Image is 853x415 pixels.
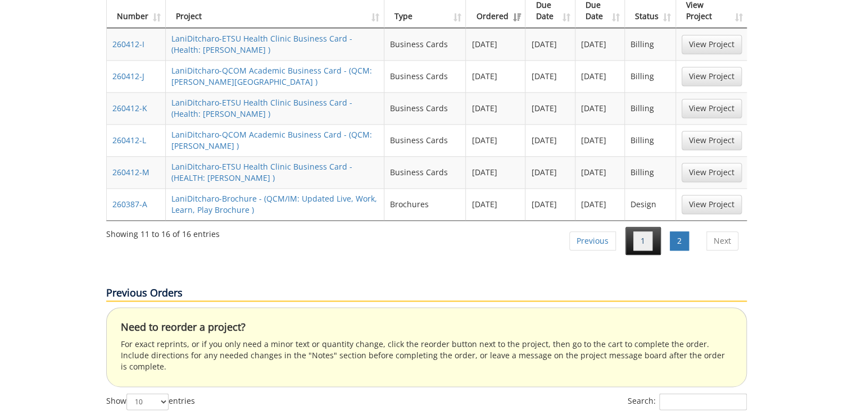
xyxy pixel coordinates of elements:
td: Billing [625,92,676,124]
a: LaniDitcharo-QCOM Academic Business Card - (QCM: [PERSON_NAME] ) [171,129,372,151]
a: 1 [633,231,652,250]
a: Next [706,231,738,250]
a: LaniDitcharo-ETSU Health Clinic Business Card - (Health: [PERSON_NAME] ) [171,97,352,119]
a: LaniDitcharo-Brochure - (QCM/IM: Updated Live, Work, Learn, Play Brochure ) [171,193,377,215]
a: 260412-J [112,71,144,81]
a: LaniDitcharo-ETSU Health Clinic Business Card - (Health: [PERSON_NAME] ) [171,33,352,55]
td: Business Cards [384,124,466,156]
a: LaniDitcharo-QCOM Academic Business Card - (QCM: [PERSON_NAME][GEOGRAPHIC_DATA] ) [171,65,372,87]
a: 2 [670,231,689,250]
p: For exact reprints, or if you only need a minor text or quantity change, click the reorder button... [121,339,732,372]
td: [DATE] [525,156,575,188]
a: LaniDitcharo-ETSU Health Clinic Business Card - (HEALTH: [PERSON_NAME] ) [171,161,352,183]
a: 260412-K [112,103,147,113]
p: Previous Orders [106,286,747,302]
td: [DATE] [466,188,525,220]
td: Business Cards [384,60,466,92]
div: Showing 11 to 16 of 16 entries [106,224,220,240]
td: Design [625,188,676,220]
a: View Project [682,131,742,150]
a: 260412-M [112,167,149,177]
td: Billing [625,28,676,60]
td: Billing [625,60,676,92]
td: [DATE] [575,188,625,220]
td: [DATE] [525,124,575,156]
a: 260412-L [112,135,146,145]
label: Show entries [106,393,195,410]
h4: Need to reorder a project? [121,322,732,333]
td: [DATE] [525,188,575,220]
a: View Project [682,67,742,86]
td: [DATE] [466,156,525,188]
td: [DATE] [466,92,525,124]
input: Search: [659,393,747,410]
td: [DATE] [466,60,525,92]
td: [DATE] [466,28,525,60]
a: 260387-A [112,199,147,209]
td: [DATE] [575,28,625,60]
a: View Project [682,35,742,54]
td: [DATE] [466,124,525,156]
td: [DATE] [575,60,625,92]
td: [DATE] [575,156,625,188]
td: [DATE] [525,60,575,92]
td: [DATE] [525,92,575,124]
a: View Project [682,195,742,214]
a: View Project [682,99,742,118]
td: [DATE] [525,28,575,60]
a: View Project [682,163,742,182]
td: Business Cards [384,156,466,188]
td: Billing [625,124,676,156]
td: Brochures [384,188,466,220]
label: Search: [628,393,747,410]
a: Previous [569,231,616,250]
td: [DATE] [575,92,625,124]
td: [DATE] [575,124,625,156]
a: 260412-I [112,39,144,49]
select: Showentries [126,393,169,410]
td: Business Cards [384,92,466,124]
td: Billing [625,156,676,188]
td: Business Cards [384,28,466,60]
